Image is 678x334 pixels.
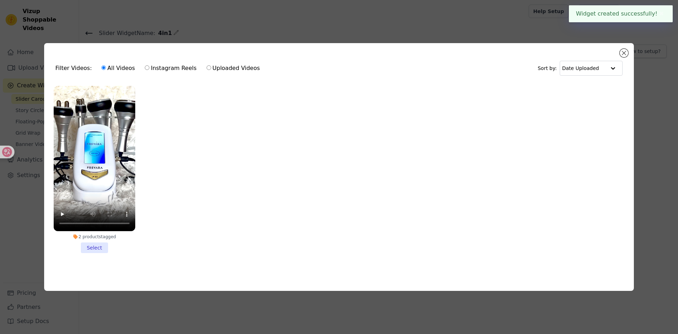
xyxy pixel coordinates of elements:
[54,234,135,240] div: 2 products tagged
[658,10,666,18] button: Close
[206,64,260,73] label: Uploaded Videos
[538,61,623,76] div: Sort by:
[101,64,135,73] label: All Videos
[55,60,264,76] div: Filter Videos:
[569,5,673,22] div: Widget created successfully!
[620,49,628,57] button: Close modal
[144,64,197,73] label: Instagram Reels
